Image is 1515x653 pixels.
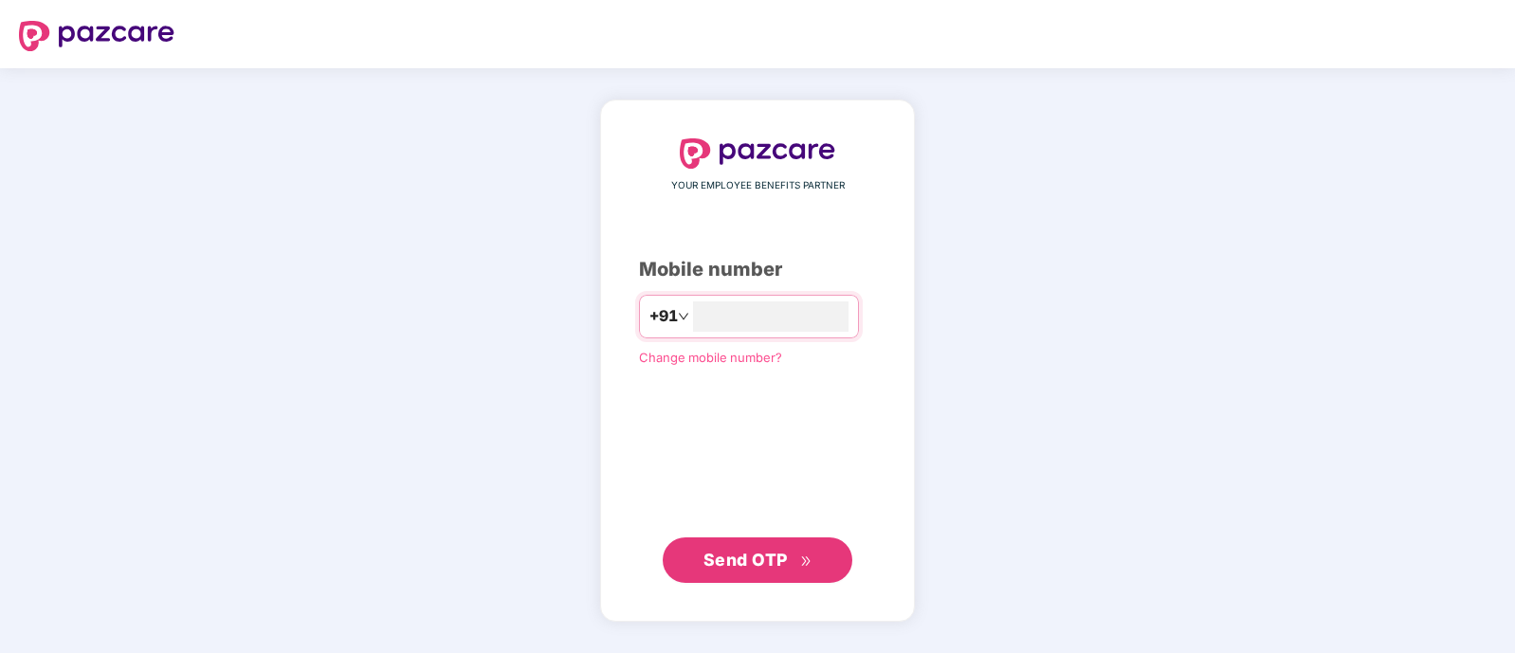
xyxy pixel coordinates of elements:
[639,255,876,284] div: Mobile number
[703,550,788,570] span: Send OTP
[639,350,782,365] a: Change mobile number?
[680,138,835,169] img: logo
[663,537,852,583] button: Send OTPdouble-right
[19,21,174,51] img: logo
[671,178,845,193] span: YOUR EMPLOYEE BENEFITS PARTNER
[678,311,689,322] span: down
[800,555,812,568] span: double-right
[649,304,678,328] span: +91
